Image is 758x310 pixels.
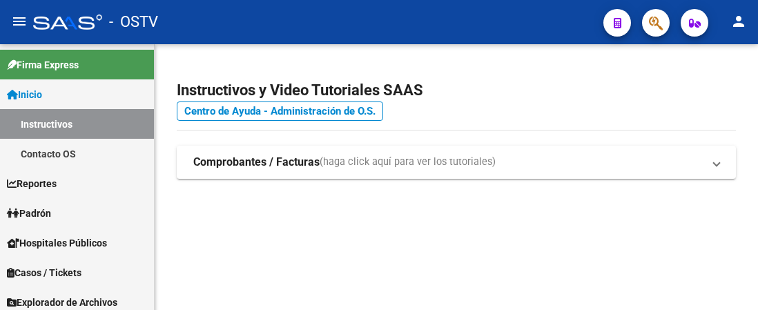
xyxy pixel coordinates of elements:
strong: Comprobantes / Facturas [193,155,320,170]
span: Casos / Tickets [7,265,81,280]
span: Inicio [7,87,42,102]
mat-icon: person [730,13,747,30]
span: Reportes [7,176,57,191]
mat-expansion-panel-header: Comprobantes / Facturas(haga click aquí para ver los tutoriales) [177,146,736,179]
h2: Instructivos y Video Tutoriales SAAS [177,77,736,104]
span: Firma Express [7,57,79,72]
a: Centro de Ayuda - Administración de O.S. [177,101,383,121]
span: - OSTV [109,7,158,37]
mat-icon: menu [11,13,28,30]
span: (haga click aquí para ver los tutoriales) [320,155,496,170]
span: Explorador de Archivos [7,295,117,310]
span: Hospitales Públicos [7,235,107,251]
span: Padrón [7,206,51,221]
iframe: Intercom live chat [711,263,744,296]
